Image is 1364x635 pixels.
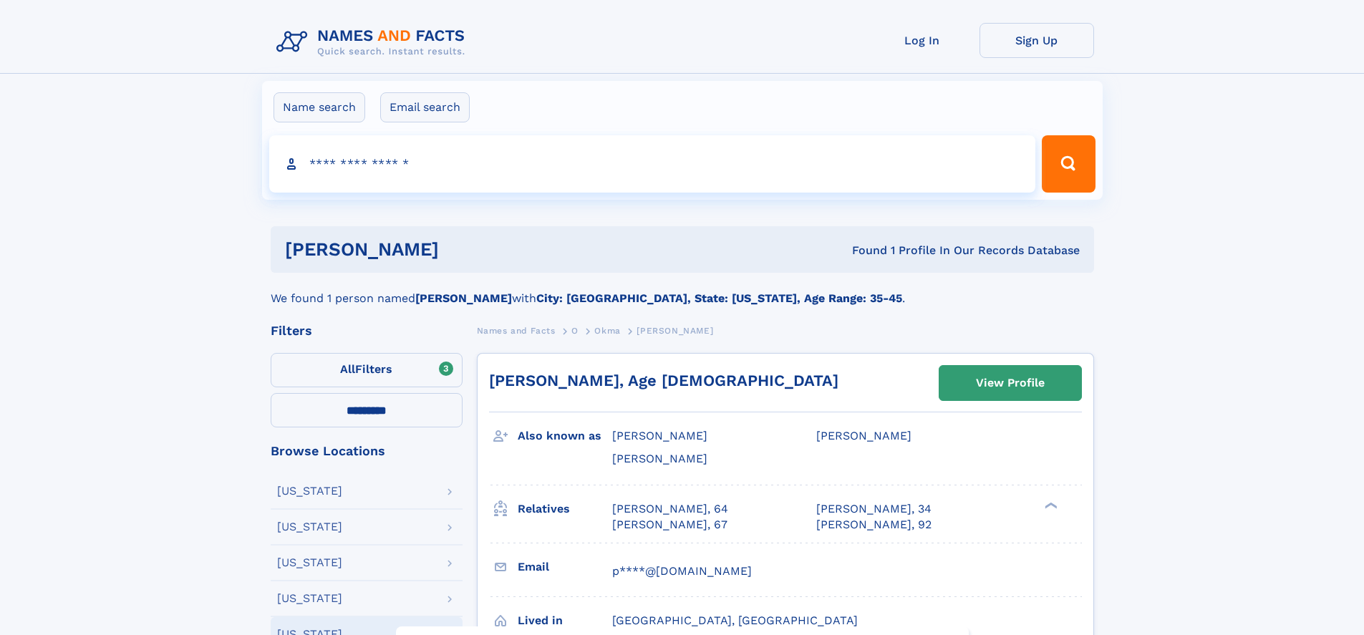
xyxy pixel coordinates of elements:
a: [PERSON_NAME], Age [DEMOGRAPHIC_DATA] [489,372,838,389]
h1: [PERSON_NAME] [285,241,646,258]
span: [PERSON_NAME] [612,452,707,465]
span: [PERSON_NAME] [637,326,713,336]
h3: Also known as [518,424,612,448]
span: [PERSON_NAME] [612,429,707,442]
a: Names and Facts [477,321,556,339]
div: Found 1 Profile In Our Records Database [645,243,1080,258]
div: [US_STATE] [277,521,342,533]
span: O [571,326,579,336]
b: City: [GEOGRAPHIC_DATA], State: [US_STATE], Age Range: 35-45 [536,291,902,305]
div: Browse Locations [271,445,463,457]
img: Logo Names and Facts [271,23,477,62]
h3: Lived in [518,609,612,633]
a: [PERSON_NAME], 92 [816,517,932,533]
a: [PERSON_NAME], 34 [816,501,932,517]
div: We found 1 person named with . [271,273,1094,307]
span: All [340,362,355,376]
div: [US_STATE] [277,593,342,604]
a: [PERSON_NAME], 67 [612,517,727,533]
b: [PERSON_NAME] [415,291,512,305]
div: [US_STATE] [277,485,342,497]
a: Log In [865,23,980,58]
a: View Profile [939,366,1081,400]
span: Okma [594,326,620,336]
div: View Profile [976,367,1045,399]
a: O [571,321,579,339]
a: [PERSON_NAME], 64 [612,501,728,517]
div: [US_STATE] [277,557,342,568]
button: Search Button [1042,135,1095,193]
label: Name search [274,92,365,122]
input: search input [269,135,1036,193]
a: Sign Up [980,23,1094,58]
a: Okma [594,321,620,339]
label: Email search [380,92,470,122]
span: [PERSON_NAME] [816,429,911,442]
label: Filters [271,353,463,387]
h3: Relatives [518,497,612,521]
div: ❯ [1041,500,1058,510]
span: [GEOGRAPHIC_DATA], [GEOGRAPHIC_DATA] [612,614,858,627]
h3: Email [518,555,612,579]
div: Filters [271,324,463,337]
